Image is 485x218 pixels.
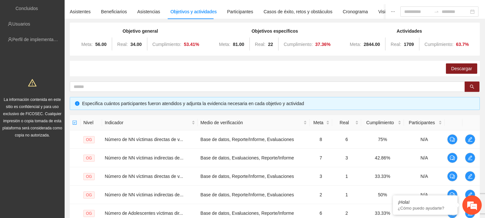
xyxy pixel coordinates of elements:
td: N/A [404,167,445,186]
div: Especifica cuántos participantes fueron atendidos y adjunta la evidencia necesaria en cada objeti... [82,100,475,107]
td: 6 [332,130,361,149]
td: 1 [332,186,361,204]
button: edit [465,134,475,145]
span: to [434,9,439,14]
span: Indicador [105,119,190,126]
td: 75% [361,130,404,149]
span: Número de NN víctimas directas de v... [105,137,183,142]
span: Cumplimiento: [425,42,453,47]
strong: 56.00 [95,42,107,47]
div: Objetivos y actividades [171,8,217,15]
strong: 34.00 [131,42,142,47]
span: check-square [72,120,77,125]
span: Estamos en línea. [37,72,89,137]
p: ¿Cómo puedo ayudarte? [398,206,453,211]
span: edit [465,174,475,179]
td: Base de datos, Evaluaciones, Reporte/Informe [198,149,309,167]
span: Número de NN víctimas directas de v... [105,174,183,179]
td: 3 [332,149,361,167]
div: Chatee con nosotros ahora [34,33,109,41]
span: swap-right [434,9,439,14]
a: Perfil de implementadora [12,37,63,42]
span: Número de Adolescentes víctimas dir... [105,211,183,216]
strong: 81.00 [233,42,244,47]
span: Descargar [451,65,472,72]
span: search [470,84,474,90]
button: edit [465,190,475,200]
div: Minimizar ventana de chat en vivo [106,3,121,19]
div: Asistentes [70,8,91,15]
span: Meta [312,119,325,126]
td: Base de datos, Reporte/Informe, Evaluaciones [198,186,309,204]
span: Real [335,119,354,126]
div: Beneficiarios [101,8,127,15]
span: Participantes [406,119,438,126]
button: edit [465,171,475,181]
span: ellipsis [391,9,395,14]
button: edit [465,153,475,163]
td: N/A [404,149,445,167]
strong: Objetivo general [122,28,158,34]
button: ellipsis [385,4,400,19]
button: comment [447,171,458,181]
span: La información contenida en este sitio es confidencial y para uso exclusivo de FICOSEC. Cualquier... [3,97,62,137]
td: Base de datos, Reporte/Informe, Evaluaciones [198,167,309,186]
div: Cronograma [343,8,368,15]
button: comment [447,190,458,200]
td: 33.33% [361,167,404,186]
span: OG [83,210,95,217]
strong: 1709 [404,42,414,47]
span: Número de NN víctimas indirectas de... [105,155,184,160]
span: edit [465,155,475,160]
span: Cumplimiento [364,119,396,126]
td: N/A [404,186,445,204]
th: Meta [310,115,332,130]
strong: Objetivos específicos [252,28,298,34]
div: Participantes [227,8,253,15]
textarea: Escriba su mensaje y pulse “Intro” [3,147,123,170]
span: Cumplimiento: [284,42,312,47]
td: 42.86% [361,149,404,167]
div: Asistencias [137,8,160,15]
td: N/A [404,130,445,149]
span: Meta: [81,42,93,47]
td: 50% [361,186,404,204]
th: Medio de verificación [198,115,309,130]
td: 3 [310,167,332,186]
button: Descargar [446,63,477,74]
span: edit [465,192,475,197]
div: Visita de campo y entregables [378,8,439,15]
div: ¡Hola! [398,200,453,205]
th: Real [332,115,361,130]
a: Concluidos [16,6,38,11]
th: Nivel [81,115,102,130]
span: edit [465,137,475,142]
th: Cumplimiento [361,115,404,130]
button: comment [447,134,458,145]
strong: 2844.00 [364,42,380,47]
button: comment [447,153,458,163]
button: search [465,82,480,92]
span: info-circle [75,101,79,106]
span: Real: [255,42,266,47]
span: Real: [391,42,401,47]
td: 2 [310,186,332,204]
td: 7 [310,149,332,167]
strong: Actividades [397,28,422,34]
td: Base de datos, Reporte/Informe, Evaluaciones [198,130,309,149]
span: warning [28,79,37,87]
td: 8 [310,130,332,149]
td: 1 [332,167,361,186]
strong: 37.36 % [315,42,331,47]
span: OG [83,191,95,199]
div: Casos de éxito, retos y obstáculos [264,8,332,15]
th: Participantes [404,115,445,130]
span: OG [83,173,95,180]
span: Meta: [219,42,230,47]
strong: 63.7 % [456,42,469,47]
span: Medio de verificación [200,119,302,126]
span: Meta: [350,42,361,47]
a: Usuarios [12,21,30,27]
strong: 22 [268,42,273,47]
span: Cumplimiento: [153,42,181,47]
